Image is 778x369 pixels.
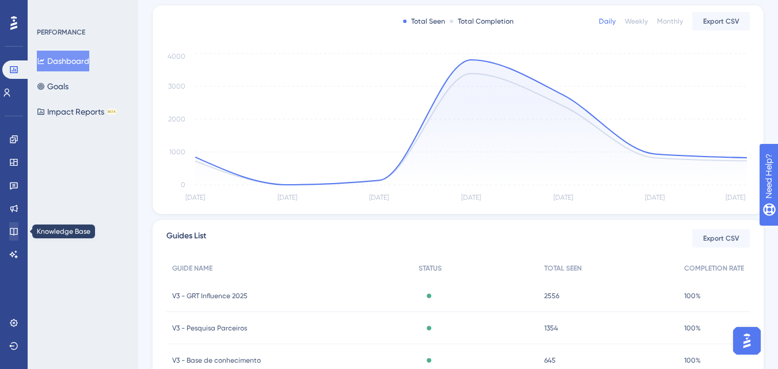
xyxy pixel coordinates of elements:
[185,193,205,201] tspan: [DATE]
[544,356,556,365] span: 645
[684,291,701,300] span: 100%
[181,181,185,189] tspan: 0
[403,17,445,26] div: Total Seen
[419,264,442,273] span: STATUS
[692,229,750,248] button: Export CSV
[278,193,297,201] tspan: [DATE]
[369,193,389,201] tspan: [DATE]
[599,17,616,26] div: Daily
[544,291,559,300] span: 2556
[703,234,739,243] span: Export CSV
[544,324,558,333] span: 1354
[168,115,185,123] tspan: 2000
[172,291,248,300] span: V3 - GRT Influence 2025
[450,17,514,26] div: Total Completion
[37,101,117,122] button: Impact ReportsBETA
[172,264,212,273] span: GUIDE NAME
[625,17,648,26] div: Weekly
[172,324,247,333] span: V3 - Pesquisa Parceiros
[684,324,701,333] span: 100%
[37,51,89,71] button: Dashboard
[37,28,85,37] div: PERFORMANCE
[172,356,261,365] span: V3 - Base de conhecimento
[553,193,573,201] tspan: [DATE]
[684,264,744,273] span: COMPLETION RATE
[168,52,185,60] tspan: 4000
[169,148,185,156] tspan: 1000
[544,264,582,273] span: TOTAL SEEN
[657,17,683,26] div: Monthly
[730,324,764,358] iframe: UserGuiding AI Assistant Launcher
[461,193,481,201] tspan: [DATE]
[726,193,745,201] tspan: [DATE]
[166,229,206,248] span: Guides List
[107,109,117,115] div: BETA
[703,17,739,26] span: Export CSV
[692,12,750,31] button: Export CSV
[27,3,72,17] span: Need Help?
[645,193,665,201] tspan: [DATE]
[684,356,701,365] span: 100%
[37,76,69,97] button: Goals
[168,82,185,90] tspan: 3000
